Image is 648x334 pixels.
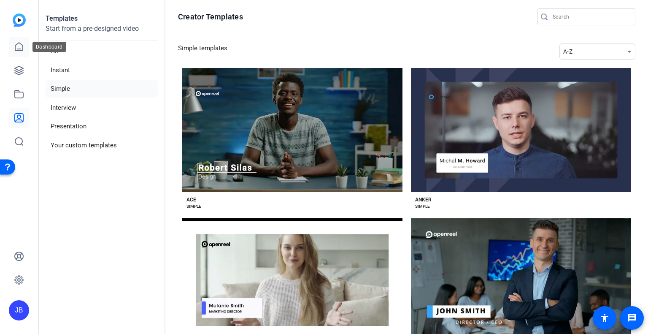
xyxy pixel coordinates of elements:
[627,313,637,323] mat-icon: message
[32,42,66,52] div: Dashboard
[46,137,158,154] li: Your custom templates
[178,12,243,22] h1: Creator Templates
[9,300,29,320] div: JB
[186,203,201,210] div: SIMPLE
[563,48,572,55] span: A-Z
[46,43,158,60] li: All
[178,43,227,60] h3: Simple templates
[46,14,78,22] strong: Templates
[13,14,26,27] img: blue-gradient.svg
[415,196,432,203] div: ANKER
[46,99,158,117] li: Interview
[411,68,631,192] button: Template image
[46,24,158,41] p: Start from a pre-designed video
[46,118,158,135] li: Presentation
[599,313,610,323] mat-icon: accessibility
[46,62,158,79] li: Instant
[415,203,430,210] div: SIMPLE
[186,196,196,203] div: ACE
[182,68,402,192] button: Template image
[46,80,158,98] li: Simple
[553,12,629,22] input: Search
